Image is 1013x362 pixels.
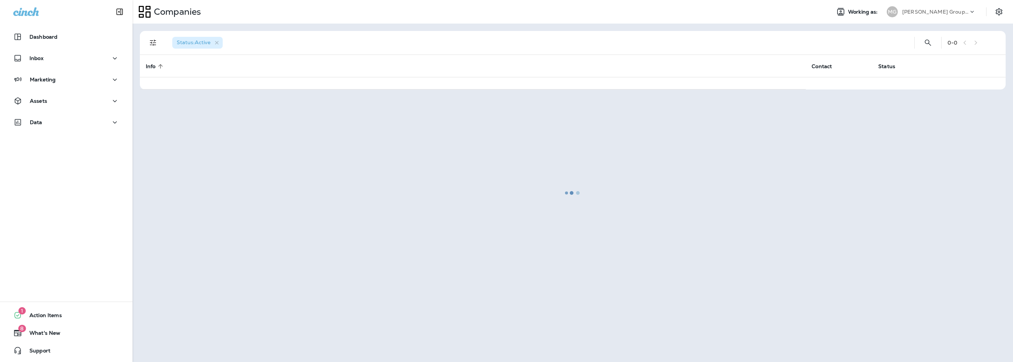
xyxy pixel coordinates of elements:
span: What's New [22,330,60,339]
button: Support [7,343,125,358]
button: Assets [7,94,125,108]
button: Collapse Sidebar [109,4,130,19]
button: 8What's New [7,326,125,340]
button: Marketing [7,72,125,87]
span: Action Items [22,312,62,321]
button: Settings [992,5,1006,18]
p: Marketing [30,77,56,82]
p: Dashboard [29,34,57,40]
span: Support [22,348,50,356]
p: Data [30,119,42,125]
button: 1Action Items [7,308,125,323]
p: Companies [151,6,201,17]
span: 1 [18,307,26,314]
span: Working as: [848,9,879,15]
button: Inbox [7,51,125,66]
button: Data [7,115,125,130]
button: Dashboard [7,29,125,44]
p: Inbox [29,55,43,61]
div: MG [887,6,898,17]
p: [PERSON_NAME] Group dba [PERSON_NAME] [902,9,968,15]
span: 8 [18,325,26,332]
p: Assets [30,98,47,104]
